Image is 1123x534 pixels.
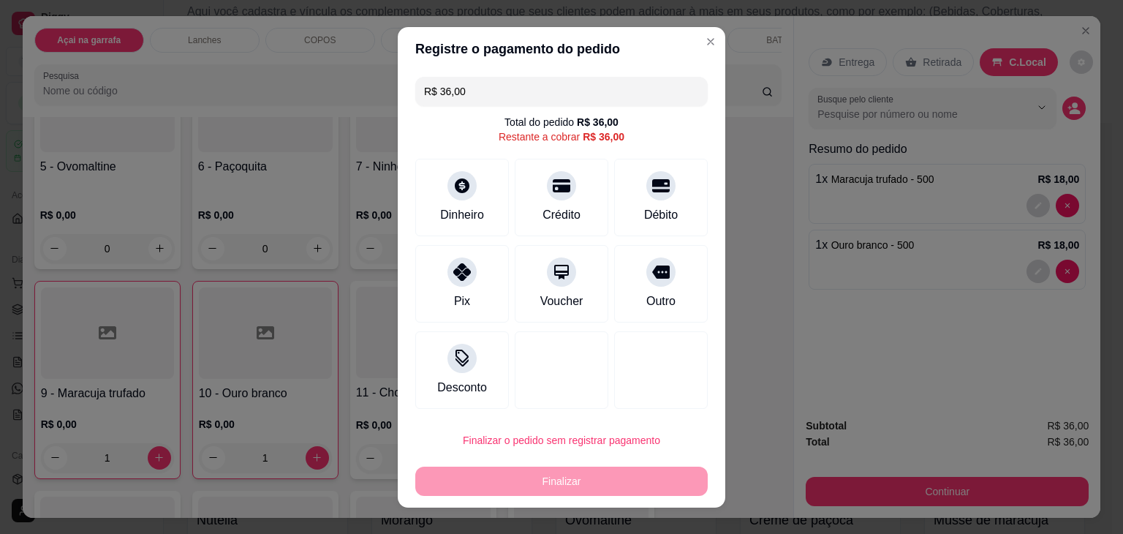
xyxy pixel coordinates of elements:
input: Ex.: hambúrguer de cordeiro [424,77,699,106]
div: Outro [646,293,676,310]
div: Restante a cobrar [499,129,624,144]
div: Dinheiro [440,206,484,224]
div: Desconto [437,379,487,396]
div: Pix [454,293,470,310]
div: R$ 36,00 [577,115,619,129]
div: Total do pedido [504,115,619,129]
div: R$ 36,00 [583,129,624,144]
div: Voucher [540,293,583,310]
div: Débito [644,206,678,224]
div: Crédito [542,206,581,224]
button: Finalizar o pedido sem registrar pagamento [415,426,708,455]
button: Close [699,30,722,53]
header: Registre o pagamento do pedido [398,27,725,71]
